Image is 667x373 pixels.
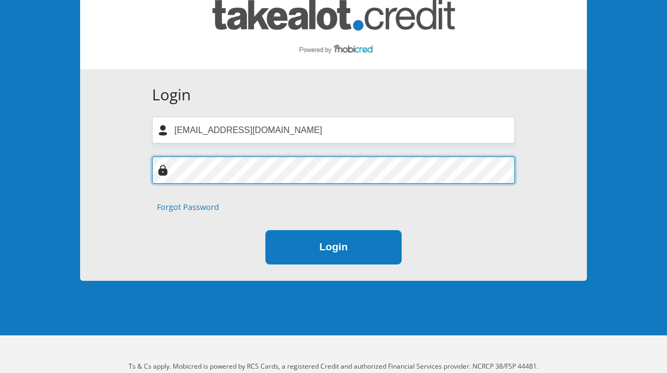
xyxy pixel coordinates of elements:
[157,165,168,176] img: Image
[31,362,636,371] p: Ts & Cs apply. Mobicred is powered by RCS Cards, a registered Credit and authorized Financial Ser...
[157,125,168,136] img: user-icon image
[265,230,402,264] button: Login
[157,201,219,213] a: Forgot Password
[152,117,515,143] input: Username
[152,86,515,104] h3: Login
